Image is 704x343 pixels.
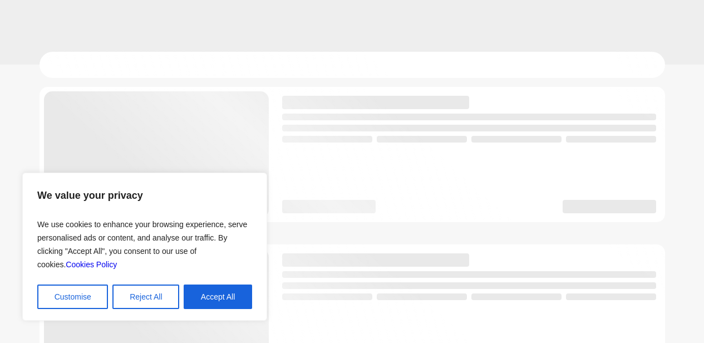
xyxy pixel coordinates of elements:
[22,173,267,321] div: We value your privacy
[112,285,179,309] button: Reject All
[184,285,252,309] button: Accept All
[37,285,108,309] button: Customise
[66,260,117,269] a: Cookies Policy
[37,213,252,276] p: We use cookies to enhance your browsing experience, serve personalised ads or content, and analys...
[37,184,252,207] p: We value your privacy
